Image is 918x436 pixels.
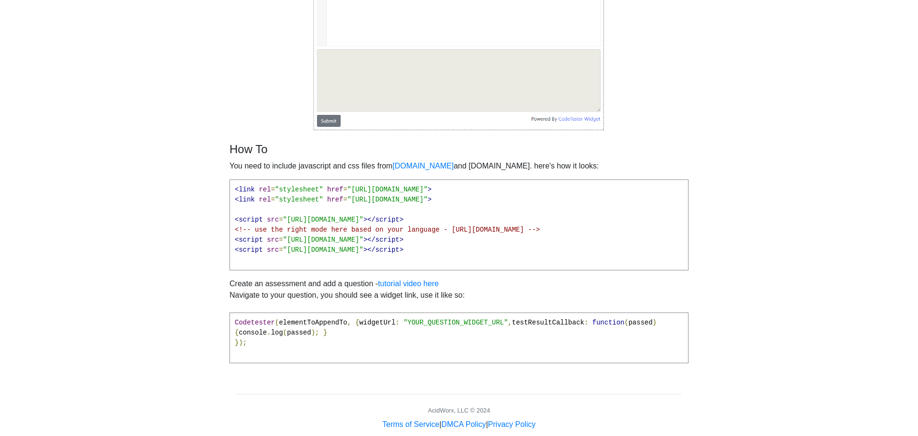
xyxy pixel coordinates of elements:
span: "[URL][DOMAIN_NAME]" [347,186,427,193]
span: , [347,319,351,326]
span: } [323,329,327,336]
span: "[URL][DOMAIN_NAME]" [283,216,363,224]
span: = [271,186,275,193]
span: function [592,319,624,326]
a: Terms of Service [382,420,439,428]
span: . [267,329,271,336]
a: [DOMAIN_NAME] [393,162,454,170]
span: rel [259,186,271,193]
span: passed [287,329,311,336]
div: Create an assessment and add a question - Navigate to your question, you should see a widget link... [229,143,688,371]
span: : [584,319,588,326]
span: passed [628,319,652,326]
span: src [267,216,279,224]
span: src [267,246,279,254]
span: <link [235,196,255,203]
span: <script [235,216,263,224]
span: , [508,319,512,326]
span: = [343,196,347,203]
span: log [271,329,283,336]
div: | | [382,419,535,430]
span: ); [311,329,319,336]
span: console [239,329,267,336]
span: testResultCallback [512,319,584,326]
span: "[URL][DOMAIN_NAME]" [283,236,363,244]
span: href [327,186,343,193]
span: = [279,246,283,254]
span: src [267,236,279,244]
span: ></script> [363,236,404,244]
span: > [427,196,431,203]
span: <script [235,246,263,254]
span: { [235,329,239,336]
span: rel [259,196,271,203]
span: ) [653,319,656,326]
span: "[URL][DOMAIN_NAME]" [283,246,363,254]
span: <link [235,186,255,193]
span: ></script> [363,246,404,254]
span: widgetUrl [359,319,395,326]
div: AcidWorx, LLC © 2024 [428,406,490,415]
span: "[URL][DOMAIN_NAME]" [347,196,427,203]
span: { [355,319,359,326]
span: ( [275,319,279,326]
span: "stylesheet" [275,196,323,203]
span: ( [283,329,287,336]
span: "YOUR_QUESTION_WIDGET_URL" [404,319,508,326]
a: DMCA Policy [441,420,486,428]
h4: How To [229,143,688,157]
span: href [327,196,343,203]
span: "stylesheet" [275,186,323,193]
span: ></script> [363,216,404,224]
a: Privacy Policy [488,420,536,428]
span: > [427,186,431,193]
p: You need to include javascript and css files from and [DOMAIN_NAME]. here's how it looks: [229,160,688,172]
span: <!-- use the right mode here based on your language - [URL][DOMAIN_NAME] --> [235,226,540,234]
span: Codetester [235,319,275,326]
span: = [279,216,283,224]
span: = [343,186,347,193]
span: = [279,236,283,244]
a: tutorial video here [378,279,438,288]
span: }); [235,339,247,347]
span: <script [235,236,263,244]
span: ( [624,319,628,326]
span: = [271,196,275,203]
span: elementToAppendTo [279,319,347,326]
span: : [395,319,399,326]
